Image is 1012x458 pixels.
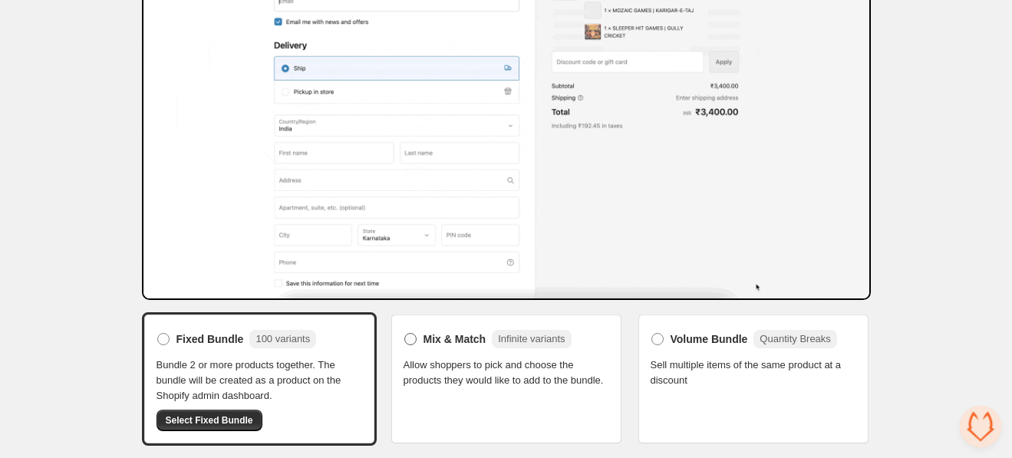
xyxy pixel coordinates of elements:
span: Mix & Match [424,331,486,347]
span: Allow shoppers to pick and choose the products they would like to add to the bundle. [404,358,609,388]
span: Volume Bundle [671,331,748,347]
span: Fixed Bundle [176,331,244,347]
span: 100 variants [255,333,310,344]
a: Open chat [960,406,1001,447]
span: Select Fixed Bundle [166,414,253,427]
button: Select Fixed Bundle [157,410,262,431]
span: Bundle 2 or more products together. The bundle will be created as a product on the Shopify admin ... [157,358,362,404]
span: Sell multiple items of the same product at a discount [651,358,856,388]
span: Quantity Breaks [760,333,831,344]
span: Infinite variants [498,333,565,344]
